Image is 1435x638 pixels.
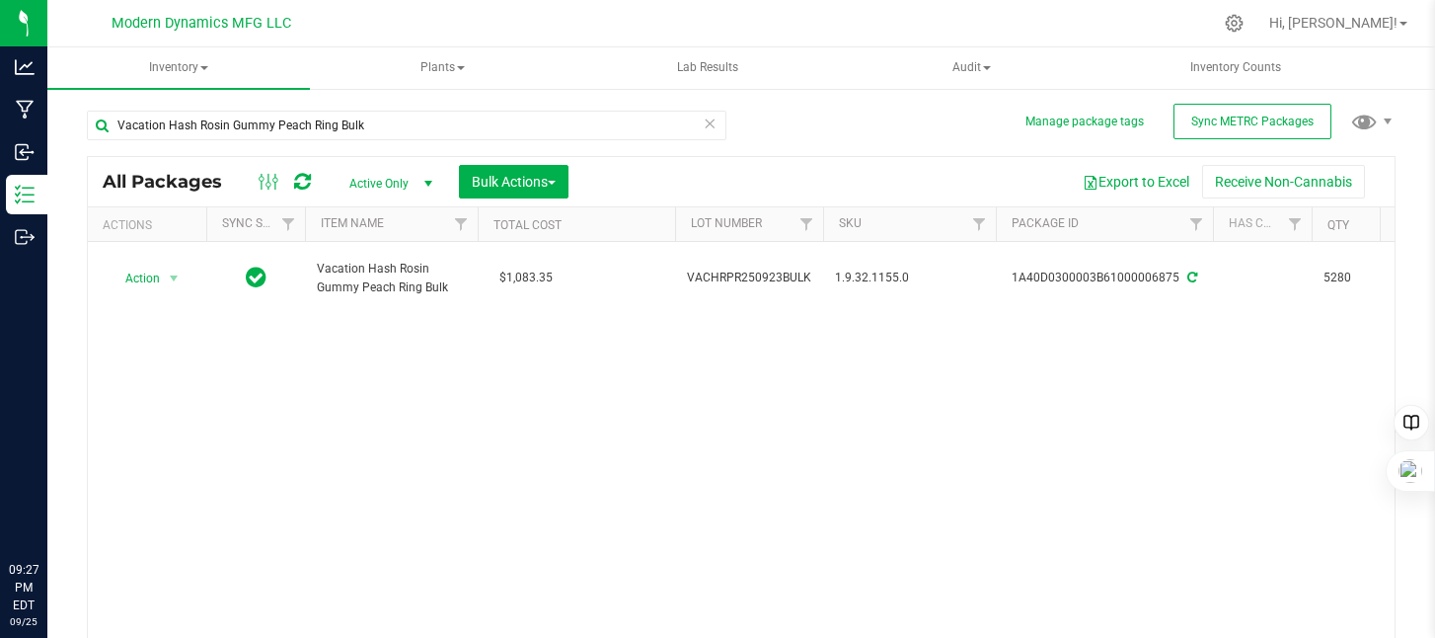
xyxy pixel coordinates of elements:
[313,48,573,88] span: Plants
[493,218,562,232] a: Total Cost
[20,480,79,539] iframe: Resource center
[1279,207,1312,241] a: Filter
[841,48,1101,88] span: Audit
[87,111,726,140] input: Search Package ID, Item Name, SKU, Lot or Part Number...
[703,111,717,136] span: Clear
[1323,269,1398,287] span: 5280
[15,185,35,204] inline-svg: Inventory
[317,260,466,297] span: Vacation Hash Rosin Gummy Peach Ring Bulk
[15,100,35,120] inline-svg: Manufacturing
[459,165,568,199] button: Bulk Actions
[687,269,811,287] span: VACHRPR250923BULK
[103,218,198,232] div: Actions
[103,171,242,193] span: All Packages
[272,207,305,241] a: Filter
[1327,218,1349,232] a: Qty
[490,264,563,292] span: $1,083.35
[108,265,161,292] span: Action
[15,142,35,162] inline-svg: Inbound
[576,47,839,89] a: Lab Results
[1222,14,1246,33] div: Manage settings
[162,265,187,292] span: select
[993,269,1216,287] div: 1A40D0300003B61000006875
[1213,207,1312,242] th: Has COA
[15,57,35,77] inline-svg: Analytics
[58,477,82,501] iframe: Resource center unread badge
[246,264,266,291] span: In Sync
[1269,15,1397,31] span: Hi, [PERSON_NAME]!
[791,207,823,241] a: Filter
[112,15,291,32] span: Modern Dynamics MFG LLC
[9,561,38,614] p: 09:27 PM EDT
[839,216,862,230] a: SKU
[47,47,310,89] a: Inventory
[321,216,384,230] a: Item Name
[472,174,556,190] span: Bulk Actions
[1180,207,1213,241] a: Filter
[1070,165,1202,199] button: Export to Excel
[312,47,574,89] a: Plants
[1191,115,1314,128] span: Sync METRC Packages
[1104,47,1367,89] a: Inventory Counts
[1202,165,1365,199] button: Receive Non-Cannabis
[650,59,765,76] span: Lab Results
[835,269,984,287] span: 1.9.32.1155.0
[222,216,298,230] a: Sync Status
[1184,271,1197,284] span: Sync from Compliance System
[1025,114,1144,130] button: Manage package tags
[1164,59,1308,76] span: Inventory Counts
[1173,104,1331,139] button: Sync METRC Packages
[691,216,762,230] a: Lot Number
[15,227,35,247] inline-svg: Outbound
[9,614,38,629] p: 09/25
[840,47,1102,89] a: Audit
[963,207,996,241] a: Filter
[445,207,478,241] a: Filter
[1012,216,1079,230] a: Package ID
